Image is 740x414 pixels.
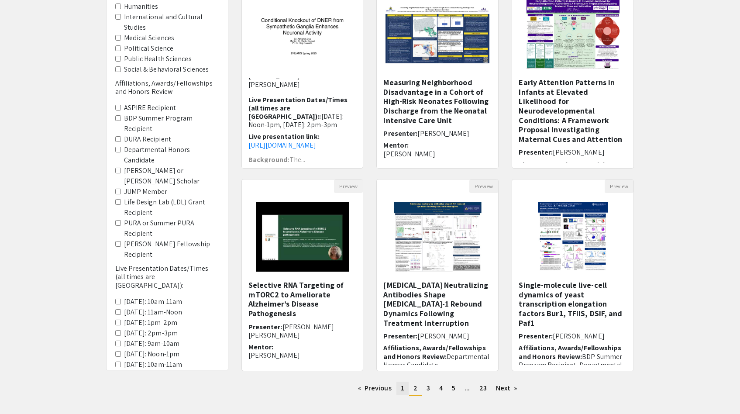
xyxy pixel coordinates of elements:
iframe: Chat [7,375,37,407]
span: Live presentation link: [248,132,320,141]
label: Public Health Sciences [124,54,192,64]
span: 23 [479,383,487,393]
span: Live Presentation Dates/Times (all times are [GEOGRAPHIC_DATA]):: [519,160,618,186]
h6: Presenter: [383,129,492,138]
label: [DATE]: 11am-Noon [124,307,182,317]
strong: Background: [248,155,289,164]
h6: Presenter: [383,332,492,340]
label: [PERSON_NAME] Fellowship Recipient [124,239,219,260]
p: [PERSON_NAME] [383,150,492,158]
p: [PERSON_NAME] [248,351,357,359]
label: [DATE]: 10am-11am [124,359,182,370]
label: DURA Recipient [124,134,171,145]
h6: Affiliations, Awards/Fellowships and Honors Review [115,79,219,96]
label: PURA or Summer PURA Recipient [124,218,219,239]
img: <p class="ql-align-center"><strong>Autologous Neutralizing Antibodies Shape HIV-1 Rebound Dynamic... [384,193,492,280]
label: [PERSON_NAME] or [PERSON_NAME] Scholar [124,166,219,186]
h5: Measuring Neighborhood Disadvantage in a Cohort of High-Risk Neonates Following Discharge from th... [383,78,492,125]
span: Mentor: [248,342,274,352]
label: JUMP Member [124,186,168,197]
label: [DATE]: 1pm-2pm [124,317,178,328]
label: Social & Behavioral Sciences [124,64,209,75]
span: 2 [413,383,417,393]
span: ... [465,383,470,393]
span: [PERSON_NAME] [417,331,469,341]
h5: Early Attention Patterns in Infants at Elevated Likelihood for Neurodevelopmental Conditions: A F... [519,78,627,144]
span: 4 [439,383,443,393]
span: Affiliations, Awards/Fellowships and Honors Review: [519,343,621,361]
span: [PERSON_NAME] [PERSON_NAME] [248,322,334,340]
span: [PERSON_NAME] [417,129,469,138]
label: [DATE]: Noon-1pm [124,349,180,359]
label: [DATE]: 11am-Noon [124,370,182,380]
p: [PERSON_NAME] and [PERSON_NAME] [248,72,357,88]
div: Open Presentation <p><strong style="background-color: transparent; color: rgb(0, 0, 0);">Selectiv... [241,179,364,371]
h6: Live Presentation Dates/Times (all times are [GEOGRAPHIC_DATA]): [115,264,219,290]
span: Mentor: [383,141,409,150]
a: Previous page [354,382,396,395]
h5: Single-molecule live-cell dynamics of yeast transcription elongation factors Bur1, TFIIS, DSIF, a... [519,280,627,328]
span: Live Presentation Dates/Times (all times are [GEOGRAPHIC_DATA]):: [248,95,348,121]
div: Open Presentation <p class="ql-align-center"><strong>Autologous Neutralizing Antibodies Shape HIV... [376,179,499,371]
label: BDP Summer Program Recipient [124,113,219,134]
label: ASPIRE Recipient [124,103,176,113]
span: 5 [452,383,455,393]
div: Open Presentation <p>Single-molecule live-cell dynamics of yeast transcription elongation factors... [512,179,634,371]
label: Medical Sciences [124,33,175,43]
h6: Presenter: [248,323,357,339]
button: Preview [605,179,633,193]
h5: [MEDICAL_DATA] Neutralizing Antibodies Shape [MEDICAL_DATA]-1 Rebound Dynamics Following Treatmen... [383,280,492,328]
h5: Selective RNA Targeting of mTORC2 to Ameliorate Alzheimer’s Disease Pathogenesis [248,280,357,318]
span: Departmental Honors Candidate [383,352,489,369]
button: Preview [469,179,498,193]
button: Preview [334,179,363,193]
img: <p>Single-molecule live-cell dynamics of yeast transcription elongation factors Bur1, TFIIS, DSIF... [529,193,616,280]
label: Humanities [124,1,158,12]
span: [PERSON_NAME] [553,331,604,341]
h6: Presenter: [519,332,627,340]
a: [URL][DOMAIN_NAME] [248,141,317,150]
label: [DATE]: 10am-11am [124,297,182,307]
span: 1 [401,383,404,393]
img: <p><strong style="background-color: transparent; color: rgb(0, 0, 0);">Selective RNA Targeting of... [247,193,358,280]
label: Life Design Lab (LDL) Grant Recipient [124,197,219,218]
h6: Presenter: [519,148,627,156]
p: The... [248,156,357,163]
label: International and Cultural Studies [124,12,219,33]
ul: Pagination [241,382,634,396]
span: 3 [427,383,430,393]
a: Next page [492,382,522,395]
label: [DATE]: 2pm-3pm [124,328,178,338]
label: Departmental Honors Candidate [124,145,219,166]
span: [PERSON_NAME] [553,148,604,157]
span: [DATE]: Noon-1pm, [DATE]: 2pm-3pm [248,112,344,129]
label: Political Science [124,43,174,54]
span: Affiliations, Awards/Fellowships and Honors Review: [383,343,485,361]
label: [DATE]: 9am-10am [124,338,180,349]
